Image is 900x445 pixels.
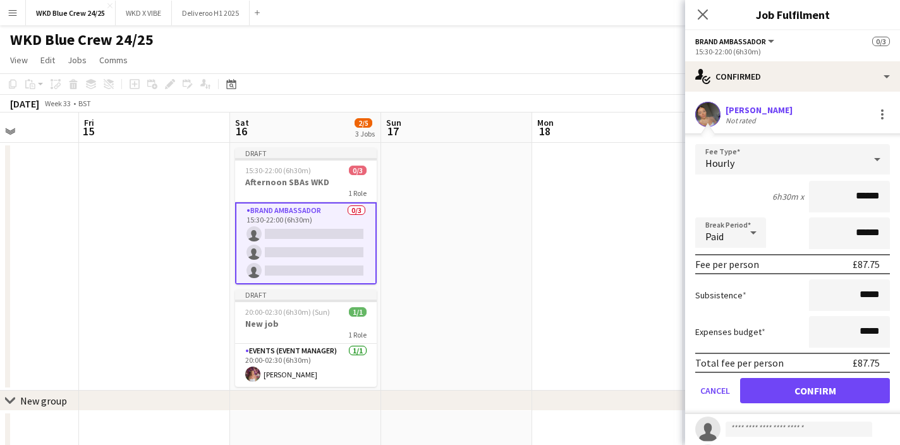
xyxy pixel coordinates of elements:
[245,166,311,175] span: 15:30-22:00 (6h30m)
[386,117,401,128] span: Sun
[348,188,367,198] span: 1 Role
[695,357,784,369] div: Total fee per person
[355,129,375,138] div: 3 Jobs
[726,116,758,125] div: Not rated
[853,357,880,369] div: £87.75
[772,191,804,202] div: 6h30m x
[537,117,554,128] span: Mon
[235,344,377,387] app-card-role: Events (Event Manager)1/120:00-02:30 (6h30m)[PERSON_NAME]
[695,378,735,403] button: Cancel
[82,124,94,138] span: 15
[10,30,154,49] h1: WKD Blue Crew 24/25
[235,148,377,284] app-job-card: Draft15:30-22:00 (6h30m)0/3Afternoon SBAs WKD1 RoleBrand Ambassador0/315:30-22:00 (6h30m)
[740,378,890,403] button: Confirm
[872,37,890,46] span: 0/3
[40,54,55,66] span: Edit
[35,52,60,68] a: Edit
[695,37,776,46] button: Brand Ambassador
[26,1,116,25] button: WKD Blue Crew 24/25
[172,1,250,25] button: Deliveroo H1 2025
[705,157,734,169] span: Hourly
[349,166,367,175] span: 0/3
[20,394,67,407] div: New group
[68,54,87,66] span: Jobs
[10,54,28,66] span: View
[695,258,759,271] div: Fee per person
[853,258,880,271] div: £87.75
[84,117,94,128] span: Fri
[705,230,724,243] span: Paid
[63,52,92,68] a: Jobs
[685,61,900,92] div: Confirmed
[348,330,367,339] span: 1 Role
[695,47,890,56] div: 15:30-22:00 (6h30m)
[245,307,330,317] span: 20:00-02:30 (6h30m) (Sun)
[5,52,33,68] a: View
[235,318,377,329] h3: New job
[695,326,765,338] label: Expenses budget
[94,52,133,68] a: Comms
[10,97,39,110] div: [DATE]
[695,37,766,46] span: Brand Ambassador
[535,124,554,138] span: 18
[78,99,91,108] div: BST
[384,124,401,138] span: 17
[235,176,377,188] h3: Afternoon SBAs WKD
[695,290,746,301] label: Subsistence
[233,124,249,138] span: 16
[726,104,793,116] div: [PERSON_NAME]
[355,118,372,128] span: 2/5
[42,99,73,108] span: Week 33
[116,1,172,25] button: WKD X VIBE
[235,290,377,387] app-job-card: Draft20:00-02:30 (6h30m) (Sun)1/1New job1 RoleEvents (Event Manager)1/120:00-02:30 (6h30m)[PERSON...
[235,148,377,158] div: Draft
[685,6,900,23] h3: Job Fulfilment
[235,117,249,128] span: Sat
[349,307,367,317] span: 1/1
[235,202,377,284] app-card-role: Brand Ambassador0/315:30-22:00 (6h30m)
[99,54,128,66] span: Comms
[235,290,377,300] div: Draft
